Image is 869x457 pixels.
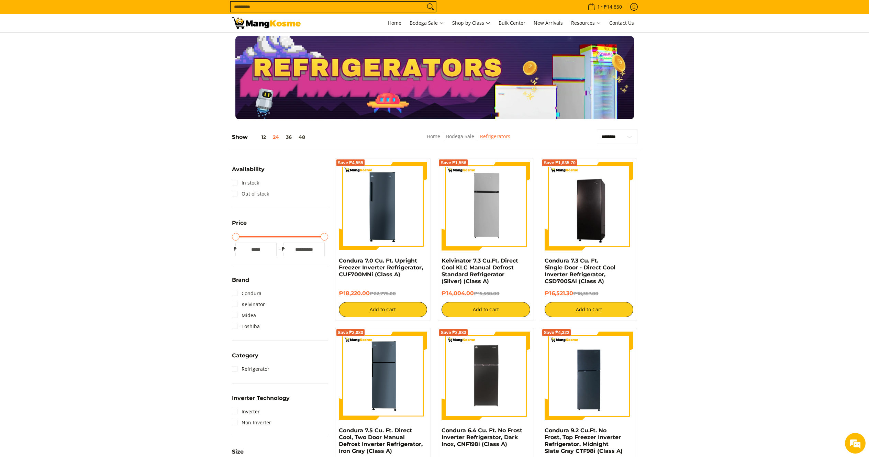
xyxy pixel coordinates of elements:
[338,161,364,165] span: Save ₱4,555
[452,19,490,27] span: Shop by Class
[339,257,423,278] a: Condura 7.0 Cu. Ft. Upright Freezer Inverter Refrigerator, CUF700MNi (Class A)
[544,161,576,165] span: Save ₱1,835.70
[232,395,290,406] summary: Open
[596,4,601,9] span: 1
[232,167,265,172] span: Availability
[232,417,271,428] a: Non-Inverter
[232,321,260,332] a: Toshiba
[339,290,427,297] h6: ₱18,220.00
[603,4,623,9] span: ₱14,850
[232,277,249,288] summary: Open
[442,427,522,447] a: Condura 6.4 Cu. Ft. No Frost Inverter Refrigerator, Dark Inox, CNF198i (Class A)
[545,163,633,249] img: Condura 7.3 Cu. Ft. Single Door - Direct Cool Inverter Refrigerator, CSD700SAi (Class A)
[388,20,401,26] span: Home
[232,449,244,455] span: Size
[232,220,247,226] span: Price
[232,17,301,29] img: Bodega Sale Refrigerator l Mang Kosme: Home Appliances Warehouse Sale
[573,291,598,296] del: ₱18,357.00
[442,332,530,420] img: Condura 6.4 Cu. Ft. No Frost Inverter Refrigerator, Dark Inox, CNF198i (Class A)
[232,353,258,358] span: Category
[308,14,637,32] nav: Main Menu
[499,20,525,26] span: Bulk Center
[232,288,261,299] a: Condura
[545,302,633,317] button: Add to Cart
[441,331,466,335] span: Save ₱2,883
[530,14,566,32] a: New Arrivals
[545,257,615,285] a: Condura 7.3 Cu. Ft. Single Door - Direct Cool Inverter Refrigerator, CSD700SAi (Class A)
[370,291,396,296] del: ₱22,775.00
[232,134,309,141] h5: Show
[232,353,258,364] summary: Open
[232,310,256,321] a: Midea
[406,14,447,32] a: Bodega Sale
[339,162,427,250] img: Condura 7.0 Cu. Ft. Upright Freezer Inverter Refrigerator, CUF700MNi (Class A)
[232,167,265,177] summary: Open
[248,134,269,140] button: 12
[339,427,423,454] a: Condura 7.5 Cu. Ft. Direct Cool, Two Door Manual Defrost Inverter Refrigerator, Iron Gray (Class A)
[442,302,530,317] button: Add to Cart
[232,395,290,401] span: Inverter Technology
[425,2,436,12] button: Search
[442,257,518,285] a: Kelvinator 7.3 Cu.Ft. Direct Cool KLC Manual Defrost Standard Refrigerator (Silver) (Class A)
[232,220,247,231] summary: Open
[586,3,624,11] span: •
[480,133,510,140] a: Refrigerators
[545,332,633,420] img: Condura 9.2 Cu.Ft. No Frost, Top Freezer Inverter Refrigerator, Midnight Slate Gray CTF98i (Class A)
[571,19,601,27] span: Resources
[232,364,269,375] a: Refrigerator
[606,14,637,32] a: Contact Us
[339,302,427,317] button: Add to Cart
[442,290,530,297] h6: ₱14,004.00
[232,299,265,310] a: Kelvinator
[282,134,295,140] button: 36
[232,406,260,417] a: Inverter
[269,134,282,140] button: 24
[545,427,623,454] a: Condura 9.2 Cu.Ft. No Frost, Top Freezer Inverter Refrigerator, Midnight Slate Gray CTF98i (Class A)
[377,132,560,148] nav: Breadcrumbs
[410,19,444,27] span: Bodega Sale
[232,177,259,188] a: In stock
[295,134,309,140] button: 48
[474,291,499,296] del: ₱15,560.00
[534,20,563,26] span: New Arrivals
[232,188,269,199] a: Out of stock
[427,133,440,140] a: Home
[609,20,634,26] span: Contact Us
[442,162,530,250] img: Kelvinator 7.3 Cu.Ft. Direct Cool KLC Manual Defrost Standard Refrigerator (Silver) (Class A)
[544,331,569,335] span: Save ₱4,322
[568,14,604,32] a: Resources
[545,290,633,297] h6: ₱16,521.30
[339,332,427,420] img: condura-direct-cool-7.5-cubic-feet-2-door-manual-defrost-inverter-ref-iron-gray-full-view-mang-kosme
[385,14,405,32] a: Home
[495,14,529,32] a: Bulk Center
[232,277,249,283] span: Brand
[446,133,474,140] a: Bodega Sale
[280,246,287,253] span: ₱
[441,161,466,165] span: Save ₱1,556
[338,331,364,335] span: Save ₱2,080
[449,14,494,32] a: Shop by Class
[232,246,239,253] span: ₱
